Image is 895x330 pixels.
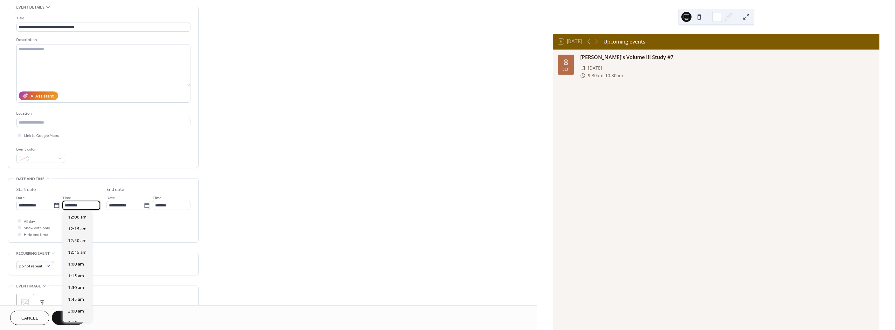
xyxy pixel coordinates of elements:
span: 1:45 am [68,296,84,303]
span: Cancel [21,315,38,322]
div: [PERSON_NAME]'s Volume III Study #7 [580,53,874,61]
span: Time [153,195,162,201]
div: ; [16,294,34,312]
span: Link to Google Maps [24,132,59,139]
div: End date [107,186,124,193]
span: 10:30am [605,72,623,79]
span: 2:15 am [68,320,84,326]
span: 2:00 am [68,308,84,314]
div: Event color [16,146,64,153]
span: All day [24,218,35,225]
span: [DATE] [588,64,602,72]
div: 8 [564,58,568,66]
div: AI Assistant [31,93,54,100]
button: Save [52,311,85,325]
button: Cancel [10,311,49,325]
span: 1:00 am [68,261,84,267]
span: 1:15 am [68,273,84,279]
span: 12:15 am [68,226,86,232]
span: - [603,72,605,79]
span: Event details [16,4,45,11]
span: Time [62,195,71,201]
span: Date [107,195,115,201]
span: 12:30 am [68,237,86,244]
div: Start date [16,186,36,193]
div: Upcoming events [603,38,645,45]
span: Event image [16,283,41,290]
span: Date [16,195,25,201]
span: 9:30am [588,72,603,79]
div: Title [16,15,189,22]
span: Hide end time [24,232,48,238]
span: Date and time [16,176,45,182]
div: ​ [580,72,585,79]
div: Sep [562,67,569,71]
span: 1:30 am [68,284,84,291]
span: Do not repeat [19,263,43,270]
span: Recurring event [16,250,50,257]
span: Show date only [24,225,50,232]
span: 12:00 am [68,214,86,220]
div: ​ [580,64,585,72]
div: Location [16,110,189,117]
button: AI Assistant [19,91,58,100]
span: 12:45 am [68,249,86,256]
div: Description [16,37,189,43]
